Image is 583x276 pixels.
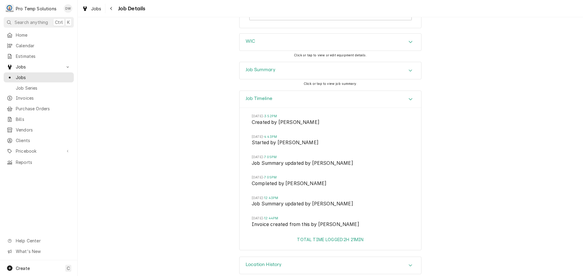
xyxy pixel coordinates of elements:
a: Go to What's New [4,246,74,256]
li: Event [252,135,409,155]
a: Go to Help Center [4,236,74,246]
li: Event [252,175,409,195]
span: Job Details [116,5,145,13]
em: 7:05PM [264,155,277,159]
div: Location History [239,257,421,274]
li: Event [252,196,409,216]
button: Navigate back [107,4,116,13]
a: Go to Pricebook [4,146,74,156]
a: Jobs [80,4,104,14]
span: Timestamp [252,216,409,221]
div: Accordion Body [240,108,421,236]
span: Timestamp [252,155,409,160]
span: Event String [252,160,409,168]
span: Click or tap to view job summary. [304,82,357,86]
span: Reports [16,159,71,165]
span: K [67,19,70,25]
span: Home [16,32,71,38]
em: 7:05PM [264,175,277,179]
div: DW [64,4,72,13]
span: Job Series [16,85,71,91]
div: Dana Williams's Avatar [64,4,72,13]
span: Bills [16,116,71,122]
em: 3:52PM [264,114,277,118]
h3: WIC [246,38,255,44]
li: Event [252,155,409,175]
span: What's New [16,248,70,254]
span: Jobs [16,64,62,70]
span: Jobs [91,5,101,12]
div: Job Timeline [239,91,421,251]
button: Accordion Details Expand Trigger [240,257,421,274]
a: Job Series [4,83,74,93]
a: Purchase Orders [4,104,74,114]
div: Pro Temp Solutions's Avatar [5,4,14,13]
span: Timestamp [252,196,409,201]
span: Clients [16,137,71,144]
h3: Location History [246,262,282,268]
span: Click or tap to view or edit equipment details. [294,53,367,57]
span: Event String [252,200,409,209]
a: Home [4,30,74,40]
div: Accordion Header [240,34,421,51]
span: Event String [252,119,409,127]
span: Event String [252,180,409,188]
span: Jobs [16,74,71,81]
a: Estimates [4,51,74,61]
button: Accordion Details Expand Trigger [240,34,421,51]
span: Timestamp [252,135,409,139]
span: Event String [252,221,409,229]
button: Search anythingCtrlK [4,17,74,28]
span: Calendar [16,42,71,49]
div: Accordion Footer [240,236,421,250]
a: Reports [4,157,74,167]
a: Bills [4,114,74,124]
a: Go to Jobs [4,62,74,72]
span: Ctrl [55,19,63,25]
h3: Job Summary [246,67,275,73]
h3: Job Timeline [246,96,272,101]
li: Event [252,216,409,236]
span: Search anything [15,19,48,25]
em: 12:44PM [264,216,278,220]
span: Pricebook [16,148,62,154]
span: Help Center [16,238,70,244]
span: Timestamp [252,175,409,180]
div: Accordion Header [240,91,421,108]
span: Estimates [16,53,71,59]
div: Pro Temp Solutions [16,5,56,12]
a: Jobs [4,72,74,82]
span: C [67,265,70,271]
div: Job Summary [239,62,421,79]
a: Vendors [4,125,74,135]
a: Calendar [4,41,74,51]
button: Accordion Details Expand Trigger [240,91,421,108]
div: P [5,4,14,13]
span: Invoices [16,95,71,101]
div: Accordion Header [240,62,421,79]
em: 12:43PM [264,196,278,200]
div: WIC [239,33,421,51]
em: 4:43PM [264,135,277,139]
span: Vendors [16,127,71,133]
a: Invoices [4,93,74,103]
span: Timestamp [252,114,409,119]
a: Clients [4,135,74,145]
li: Event [252,114,409,134]
button: Accordion Details Expand Trigger [240,62,421,79]
span: Create [16,266,30,271]
div: Accordion Header [240,257,421,274]
span: Purchase Orders [16,105,71,112]
span: Event String [252,139,409,148]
